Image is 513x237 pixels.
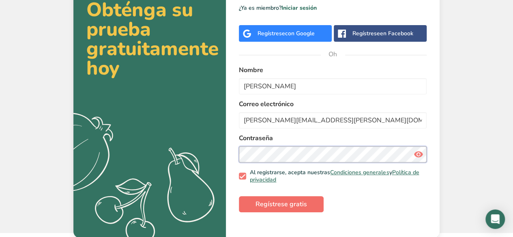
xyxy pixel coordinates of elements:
[258,30,285,37] font: Regístrese
[86,16,219,62] font: prueba gratuitamente
[285,30,315,37] font: con Google
[330,169,389,176] a: Condiciones generales
[239,134,273,143] font: Contraseña
[250,169,330,176] font: Al registrarse, acepta nuestras
[485,209,505,229] div: Abrir Intercom Messenger
[352,30,380,37] font: Regístrese
[255,200,307,209] font: Regístrese gratis
[239,4,281,12] font: ¿Ya es miembro?
[250,169,419,184] a: Política de privacidad
[239,78,427,94] input: Juan Pérez
[86,55,120,81] font: hoy
[380,30,413,37] font: en Facebook
[239,66,263,75] font: Nombre
[281,4,317,12] a: Iniciar sesión
[389,169,392,176] font: y
[239,196,324,212] button: Regístrese gratis
[239,112,427,128] input: correo electrónico@ejemplo.com
[328,50,337,59] font: Oh
[239,100,294,109] font: Correo electrónico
